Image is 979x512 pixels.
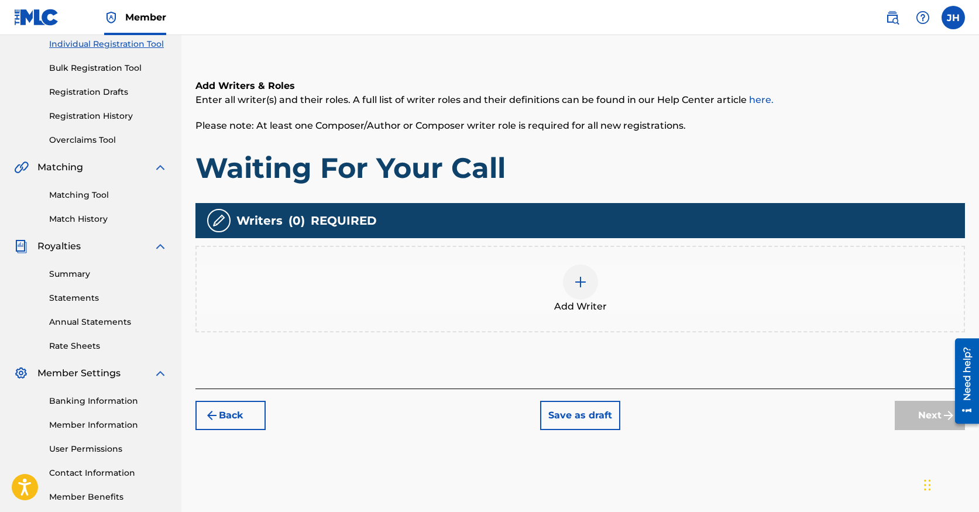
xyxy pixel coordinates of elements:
a: Rate Sheets [49,340,167,352]
a: Bulk Registration Tool [49,62,167,74]
a: User Permissions [49,443,167,455]
span: Writers [236,212,283,229]
a: here. [749,94,774,105]
img: Matching [14,160,29,174]
a: Registration Drafts [49,86,167,98]
img: Top Rightsholder [104,11,118,25]
a: Match History [49,213,167,225]
iframe: Chat Widget [920,456,979,512]
img: expand [153,366,167,380]
img: Royalties [14,239,28,253]
span: Enter all writer(s) and their roles. A full list of writer roles and their definitions can be fou... [195,94,774,105]
img: writers [212,214,226,228]
a: Annual Statements [49,316,167,328]
a: Matching Tool [49,189,167,201]
span: Member Settings [37,366,121,380]
span: Royalties [37,239,81,253]
div: Help [911,6,935,29]
div: User Menu [942,6,965,29]
span: ( 0 ) [288,212,305,229]
iframe: Resource Center [946,334,979,428]
span: Matching [37,160,83,174]
img: 7ee5dd4eb1f8a8e3ef2f.svg [205,408,219,422]
span: Please note: At least one Composer/Author or Composer writer role is required for all new registr... [195,120,686,131]
a: Overclaims Tool [49,134,167,146]
span: Member [125,11,166,24]
img: Member Settings [14,366,28,380]
a: Contact Information [49,467,167,479]
img: search [885,11,899,25]
a: Individual Registration Tool [49,38,167,50]
button: Back [195,401,266,430]
img: add [573,275,588,289]
a: Member Benefits [49,491,167,503]
h1: Waiting For Your Call [195,150,965,185]
a: Summary [49,268,167,280]
div: Drag [924,468,931,503]
a: Member Information [49,419,167,431]
a: Banking Information [49,395,167,407]
span: REQUIRED [311,212,377,229]
img: MLC Logo [14,9,59,26]
span: Add Writer [554,300,607,314]
h6: Add Writers & Roles [195,79,965,93]
a: Statements [49,292,167,304]
img: expand [153,160,167,174]
img: help [916,11,930,25]
img: expand [153,239,167,253]
a: Registration History [49,110,167,122]
button: Save as draft [540,401,620,430]
a: Public Search [881,6,904,29]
